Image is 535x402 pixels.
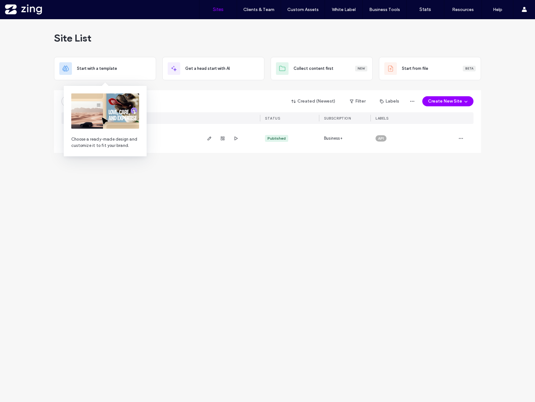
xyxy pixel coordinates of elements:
div: New [355,66,367,71]
button: Labels [374,96,405,106]
div: Published [267,136,286,141]
div: Start from fileBeta [379,57,481,80]
label: Business Tools [369,7,400,12]
div: Beta [463,66,476,71]
span: Choose a ready-made design and customize it to fit your brand. [71,136,139,149]
div: Get a head start with AI [162,57,264,80]
label: Custom Assets [287,7,319,12]
label: Stats [419,7,431,12]
span: SUBSCRIPTION [324,116,351,120]
div: Start with a template [54,57,156,80]
img: from-template.png [71,93,139,129]
label: Help [493,7,502,12]
span: Start from file [402,65,428,72]
span: Collect content first [294,65,333,72]
span: API [378,136,384,141]
span: Site List [54,32,91,44]
div: Collect content firstNew [271,57,373,80]
label: White Label [332,7,356,12]
label: Sites [213,7,224,12]
button: Created (Newest) [286,96,341,106]
button: Create New Site [422,96,473,106]
span: Start with a template [77,65,117,72]
span: LABELS [376,116,388,120]
span: STATUS [265,116,280,120]
button: Filter [343,96,372,106]
span: Get a head start with AI [185,65,230,72]
label: Resources [452,7,474,12]
span: Business+ [324,135,343,142]
label: Clients & Team [243,7,274,12]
